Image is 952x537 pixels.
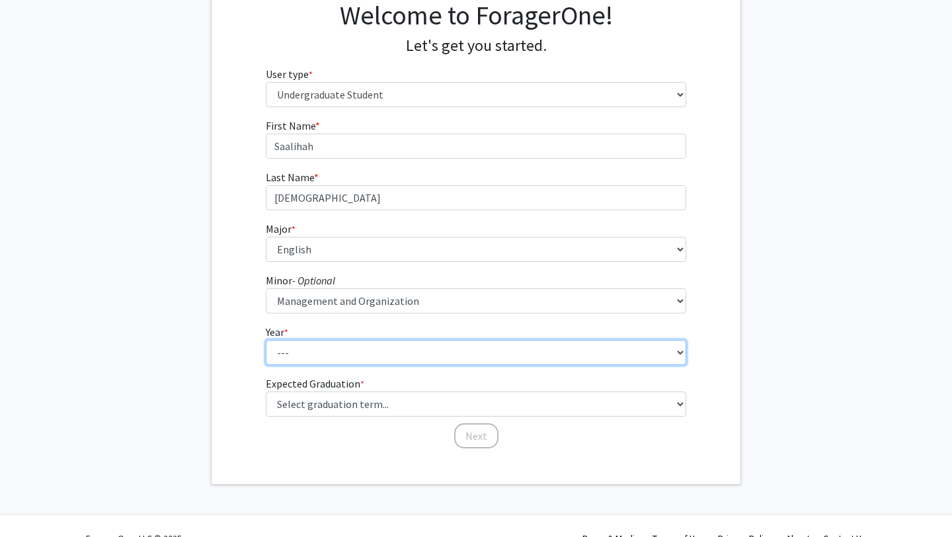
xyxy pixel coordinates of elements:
span: First Name [266,119,315,132]
label: Expected Graduation [266,376,364,392]
iframe: Chat [10,477,56,527]
label: User type [266,66,313,82]
label: Minor [266,272,335,288]
i: - Optional [292,274,335,287]
label: Year [266,324,288,340]
h4: Let's get you started. [266,36,687,56]
span: Last Name [266,171,314,184]
label: Major [266,221,296,237]
button: Next [454,423,498,448]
